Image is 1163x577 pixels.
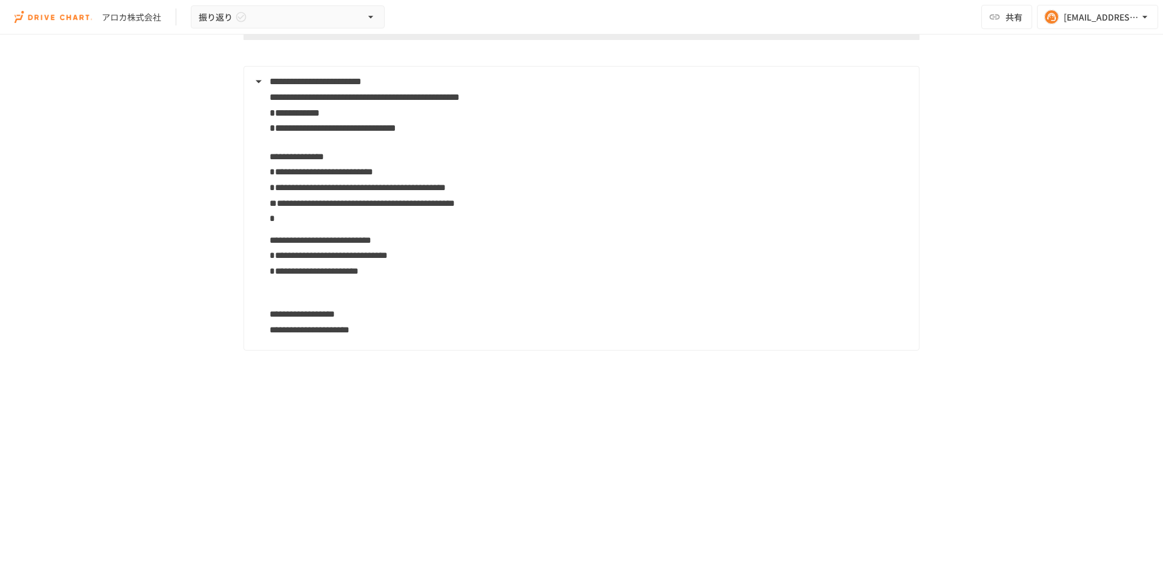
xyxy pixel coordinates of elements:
[1037,5,1158,29] button: [EMAIL_ADDRESS][DOMAIN_NAME]
[981,5,1032,29] button: 共有
[102,11,161,24] div: アロカ株式会社
[1006,10,1022,24] span: 共有
[15,7,92,27] img: i9VDDS9JuLRLX3JIUyK59LcYp6Y9cayLPHs4hOxMB9W
[191,5,385,29] button: 振り返り
[199,10,233,25] span: 振り返り
[1064,10,1139,25] div: [EMAIL_ADDRESS][DOMAIN_NAME]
